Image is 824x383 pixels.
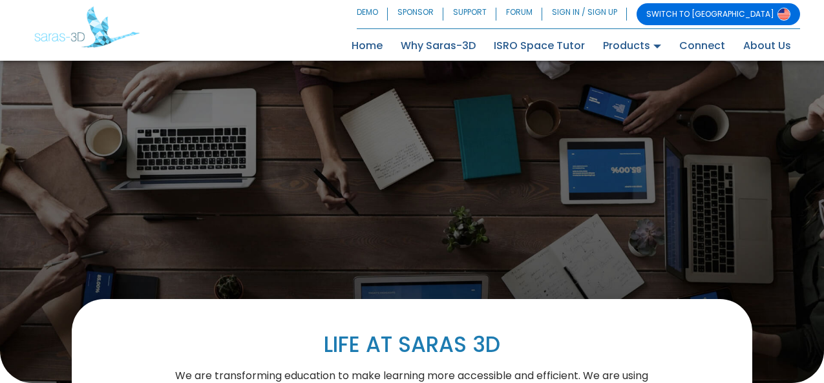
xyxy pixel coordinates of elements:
[443,3,496,25] a: SUPPORT
[34,6,140,48] img: Saras 3D
[777,8,790,21] img: Switch to USA
[485,36,594,56] a: ISRO Space Tutor
[392,36,485,56] a: Why Saras-3D
[343,36,392,56] a: Home
[542,3,627,25] a: SIGN IN / SIGN UP
[670,36,734,56] a: Connect
[388,3,443,25] a: SPONSOR
[357,3,388,25] a: DEMO
[165,331,659,359] h1: LIFE AT SARAS 3D
[637,3,800,25] a: SWITCH TO [GEOGRAPHIC_DATA]
[594,36,670,56] a: Products
[496,3,542,25] a: FORUM
[734,36,800,56] a: About Us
